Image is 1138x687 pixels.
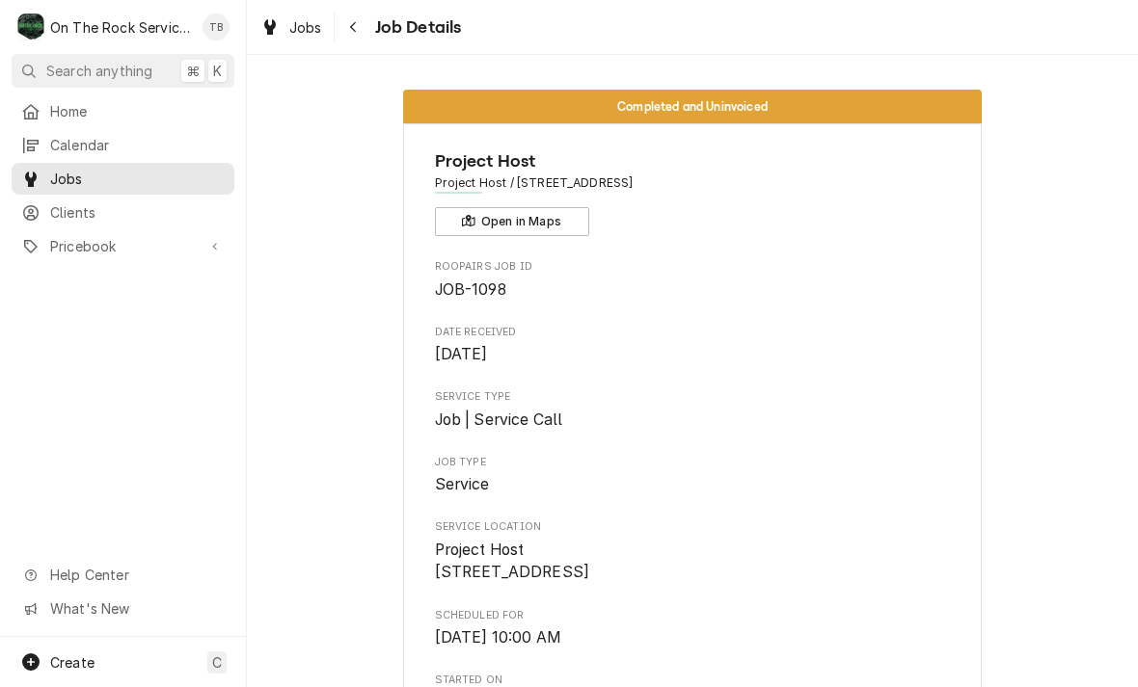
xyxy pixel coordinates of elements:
span: Address [435,174,951,192]
a: Go to What's New [12,593,234,624]
div: Scheduled For [435,608,951,649]
div: Service Type [435,389,951,431]
span: Jobs [50,169,225,189]
a: Jobs [12,163,234,195]
span: JOB-1098 [435,280,506,299]
span: Roopairs Job ID [435,259,951,275]
span: Service Location [435,539,951,584]
span: Scheduled For [435,608,951,623]
div: On The Rock Services's Avatar [17,13,44,40]
span: K [213,61,222,81]
div: Service Location [435,519,951,584]
div: O [17,13,44,40]
span: Job Type [435,455,951,470]
span: Jobs [289,17,322,38]
span: Service Type [435,389,951,405]
span: [DATE] 10:00 AM [435,628,561,647]
span: Help Center [50,565,223,585]
span: ⌘ [186,61,200,81]
span: Date Received [435,325,951,340]
span: Create [50,654,95,671]
a: Go to Pricebook [12,230,234,262]
span: C [212,652,222,673]
span: Calendar [50,135,225,155]
span: Service Type [435,409,951,432]
a: Go to Help Center [12,559,234,591]
button: Search anything⌘K [12,54,234,88]
a: Calendar [12,129,234,161]
span: Home [50,101,225,121]
span: Job Details [369,14,462,40]
a: Clients [12,197,234,228]
span: Job Type [435,473,951,496]
span: Completed and Uninvoiced [617,100,768,113]
div: Roopairs Job ID [435,259,951,301]
div: Date Received [435,325,951,366]
a: Jobs [253,12,330,43]
div: Status [403,90,982,123]
span: Search anything [46,61,152,81]
button: Open in Maps [435,207,589,236]
span: Date Received [435,343,951,366]
button: Navigate back [339,12,369,42]
a: Home [12,95,234,127]
span: What's New [50,598,223,619]
span: Service [435,475,490,493]
div: Job Type [435,455,951,496]
div: Client Information [435,148,951,236]
span: Service Location [435,519,951,535]
span: [DATE] [435,345,488,363]
span: Clients [50,202,225,223]
span: Scheduled For [435,626,951,649]
span: Pricebook [50,236,196,256]
span: Job | Service Call [435,410,563,429]
span: Roopairs Job ID [435,278,951,302]
span: Name [435,148,951,174]
div: TB [203,13,230,40]
span: Project Host [STREET_ADDRESS] [435,541,590,582]
div: On The Rock Services [50,17,192,38]
div: Todd Brady's Avatar [203,13,230,40]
